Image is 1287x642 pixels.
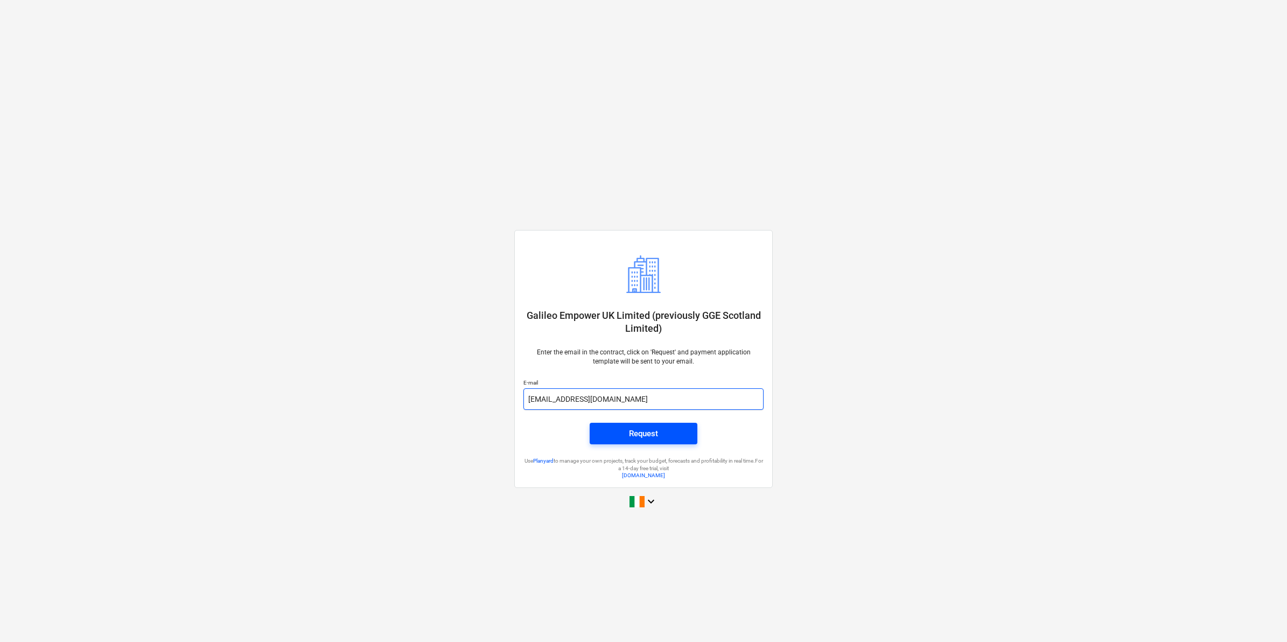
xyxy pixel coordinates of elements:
[523,457,764,472] p: Use to manage your own projects, track your budget, forecasts and profitability in real time. For...
[645,495,658,508] i: keyboard_arrow_down
[523,388,764,410] input: E-mail
[533,458,554,464] a: Planyard
[523,348,764,366] p: Enter the email in the contract, click on 'Request' and payment application template will be sent...
[523,309,764,335] p: Galileo Empower UK Limited (previously GGE Scotland Limited)
[629,427,658,441] div: Request
[523,379,764,388] p: E-mail
[590,423,697,444] button: Request
[622,472,665,478] a: [DOMAIN_NAME]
